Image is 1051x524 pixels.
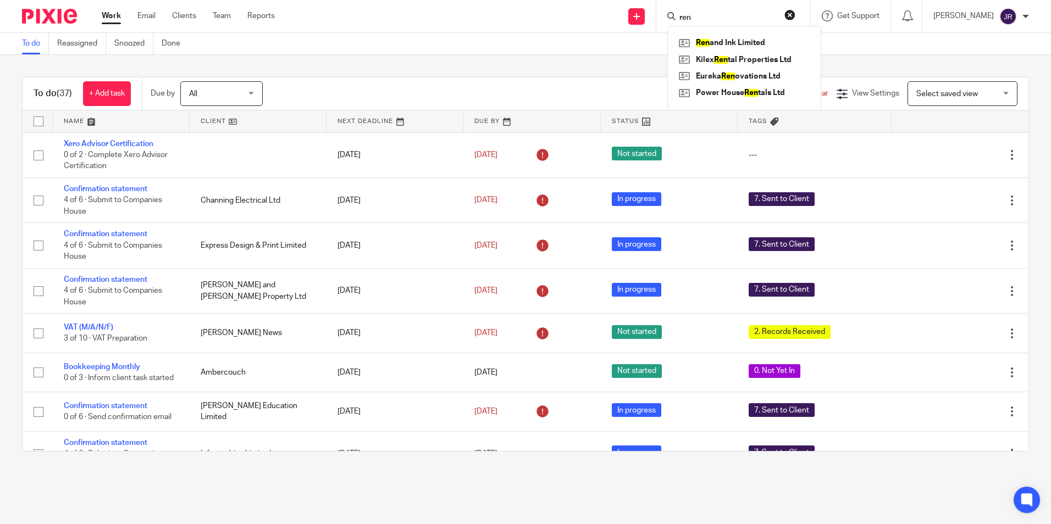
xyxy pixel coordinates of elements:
[837,12,879,20] span: Get Support
[612,445,661,459] span: In progress
[474,151,497,159] span: [DATE]
[999,8,1017,25] img: svg%3E
[151,88,175,99] p: Due by
[190,431,327,476] td: Infographics Limited
[612,237,661,251] span: In progress
[327,177,463,222] td: [DATE]
[190,177,327,222] td: Channing Electrical Ltd
[64,140,153,148] a: Xero Advisor Certification
[612,283,661,297] span: In progress
[64,197,162,216] span: 4 of 6 · Submit to Companies House
[22,9,77,24] img: Pixie
[474,242,497,249] span: [DATE]
[612,325,662,339] span: Not started
[102,10,121,21] a: Work
[172,10,196,21] a: Clients
[749,364,800,378] span: 0. Not Yet In
[474,450,497,458] span: [DATE]
[64,402,147,410] a: Confirmation statement
[678,13,777,23] input: Search
[64,242,162,261] span: 4 of 6 · Submit to Companies House
[189,90,197,98] span: All
[22,33,49,54] a: To do
[474,329,497,337] span: [DATE]
[852,90,899,97] span: View Settings
[64,414,172,421] span: 0 of 6 · Send confirmation email
[612,364,662,378] span: Not started
[327,132,463,177] td: [DATE]
[190,223,327,268] td: Express Design & Print Limited
[327,268,463,313] td: [DATE]
[83,81,131,106] a: + Add task
[64,335,147,343] span: 3 of 10 · VAT Preparation
[749,403,815,417] span: 7. Sent to Client
[749,237,815,251] span: 7. Sent to Client
[213,10,231,21] a: Team
[190,314,327,353] td: [PERSON_NAME] News
[64,276,147,283] a: Confirmation statement
[612,192,661,206] span: In progress
[749,283,815,297] span: 7. Sent to Client
[34,88,72,99] h1: To do
[749,149,881,160] div: ---
[749,118,767,124] span: Tags
[474,287,497,294] span: [DATE]
[327,353,463,392] td: [DATE]
[64,230,147,238] a: Confirmation statement
[64,287,162,306] span: 4 of 6 · Submit to Companies House
[916,90,978,98] span: Select saved view
[784,9,795,20] button: Clear
[64,450,162,469] span: 4 of 6 · Submit to Companies House
[327,223,463,268] td: [DATE]
[749,325,831,339] span: 2. Records Received
[137,10,156,21] a: Email
[474,197,497,204] span: [DATE]
[190,392,327,431] td: [PERSON_NAME] Education Limited
[612,147,662,160] span: Not started
[64,439,147,447] a: Confirmation statement
[474,369,497,376] span: [DATE]
[749,445,815,459] span: 7. Sent to Client
[162,33,189,54] a: Done
[327,431,463,476] td: [DATE]
[57,89,72,98] span: (37)
[64,151,168,170] span: 0 of 2 · Complete Xero Advisor Certification
[933,10,994,21] p: [PERSON_NAME]
[190,353,327,392] td: Ambercouch
[612,403,661,417] span: In progress
[247,10,275,21] a: Reports
[327,314,463,353] td: [DATE]
[749,192,815,206] span: 7. Sent to Client
[64,324,113,331] a: VAT (M/A/N/F)
[327,392,463,431] td: [DATE]
[64,185,147,193] a: Confirmation statement
[114,33,153,54] a: Snoozed
[64,363,140,371] a: Bookkeeping Monthly
[64,374,174,382] span: 0 of 3 · Inform client task started
[190,268,327,313] td: [PERSON_NAME] and [PERSON_NAME] Property Ltd
[57,33,106,54] a: Reassigned
[474,408,497,415] span: [DATE]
